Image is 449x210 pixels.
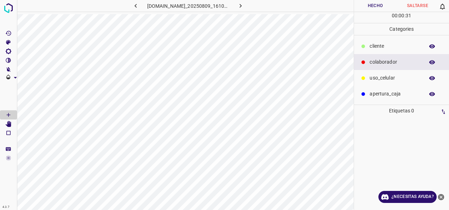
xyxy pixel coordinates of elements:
[354,86,449,102] div: apertura_caja
[354,54,449,70] div: colaborador
[370,74,421,82] p: uso_celular
[406,13,411,18] font: 31
[147,2,229,12] h6: [DOMAIN_NAME]_20250809_161049_000002700.jpg
[370,58,421,66] p: colaborador
[389,108,414,113] font: Etiquetas 0
[370,42,421,50] p: cliente
[1,204,11,210] div: 4.3.7
[391,193,434,200] font: ¿Necesitas ayuda?
[370,90,421,98] p: apertura_caja
[378,191,437,203] a: ¿Necesitas ayuda?
[399,13,404,18] font: 00
[354,70,449,86] div: uso_celular
[437,191,445,203] button: Cerrar Ayuda
[392,13,397,18] font: 00
[354,38,449,54] div: cliente
[354,23,449,35] p: Categories
[392,12,411,23] div: : :
[2,2,15,14] img: logotipo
